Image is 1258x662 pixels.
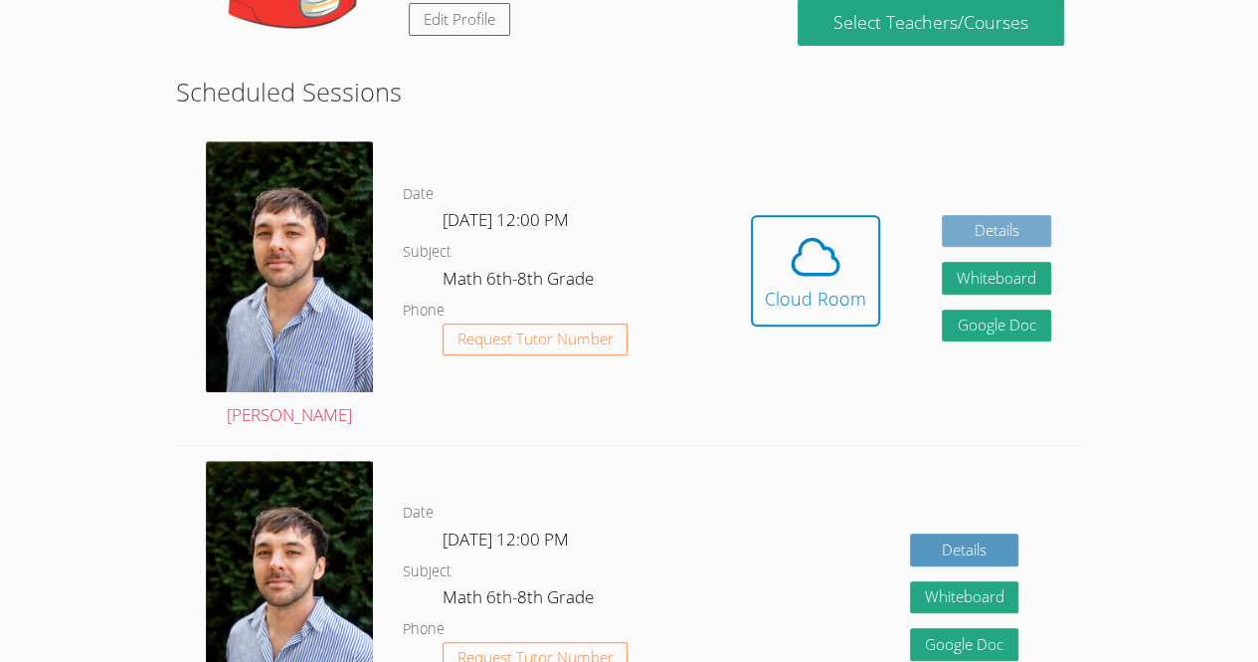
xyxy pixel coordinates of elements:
[942,262,1051,295] button: Whiteboard
[409,3,510,36] a: Edit Profile
[443,265,598,299] dd: Math 6th-8th Grade
[206,141,373,392] img: profile.jpg
[403,559,451,584] dt: Subject
[443,208,569,231] span: [DATE] 12:00 PM
[443,528,569,551] span: [DATE] 12:00 PM
[910,534,1019,566] a: Details
[403,501,434,526] dt: Date
[206,141,373,429] a: [PERSON_NAME]
[765,285,866,313] div: Cloud Room
[910,581,1019,614] button: Whiteboard
[443,583,598,617] dd: Math 6th-8th Grade
[403,182,434,207] dt: Date
[942,215,1051,248] a: Details
[176,73,1082,110] h2: Scheduled Sessions
[910,628,1019,661] a: Google Doc
[443,324,629,356] button: Request Tutor Number
[457,331,614,346] span: Request Tutor Number
[403,299,445,324] dt: Phone
[751,215,880,327] button: Cloud Room
[403,617,445,642] dt: Phone
[942,310,1051,342] a: Google Doc
[403,240,451,265] dt: Subject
